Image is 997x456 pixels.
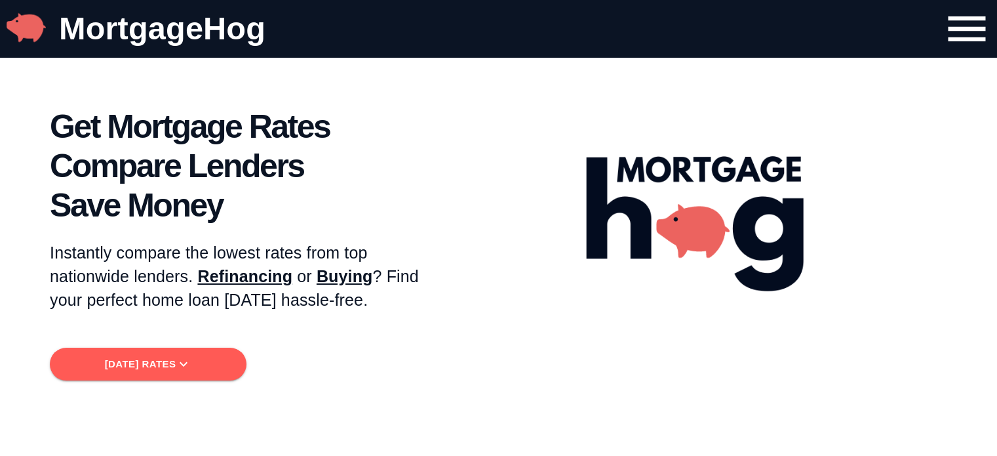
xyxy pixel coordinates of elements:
[50,110,443,143] span: Get Mortgage Rates
[197,267,292,285] span: Refinancing
[7,8,46,47] img: MortgageHog Logo
[50,241,443,312] p: Instantly compare the lowest rates from top nationwide lenders. or ? Find your perfect home loan ...
[50,348,246,381] button: [DATE] Rates
[585,91,805,292] img: MortgageHog Logo
[50,189,443,222] span: Save Money
[59,10,265,46] a: MortgageHog
[50,150,443,182] span: Compare Lenders
[60,356,236,373] span: [DATE] Rates
[317,267,373,285] span: Buying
